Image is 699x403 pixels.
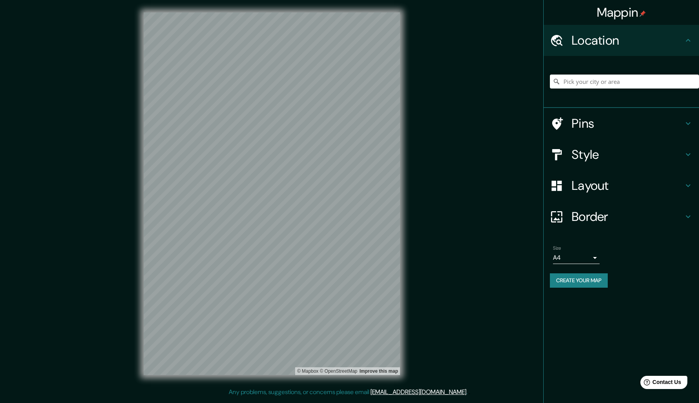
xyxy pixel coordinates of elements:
[597,5,646,20] h4: Mappin
[572,178,683,193] h4: Layout
[544,139,699,170] div: Style
[360,368,398,374] a: Map feedback
[320,368,357,374] a: OpenStreetMap
[550,75,699,89] input: Pick your city or area
[544,108,699,139] div: Pins
[468,387,469,397] div: .
[469,387,470,397] div: .
[553,252,600,264] div: A4
[297,368,318,374] a: Mapbox
[229,387,468,397] p: Any problems, suggestions, or concerns please email .
[572,116,683,131] h4: Pins
[572,33,683,48] h4: Location
[544,201,699,232] div: Border
[544,170,699,201] div: Layout
[144,12,400,375] canvas: Map
[550,273,608,288] button: Create your map
[544,25,699,56] div: Location
[630,373,690,394] iframe: Help widget launcher
[572,209,683,224] h4: Border
[553,245,561,252] label: Size
[572,147,683,162] h4: Style
[640,10,646,17] img: pin-icon.png
[370,388,466,396] a: [EMAIL_ADDRESS][DOMAIN_NAME]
